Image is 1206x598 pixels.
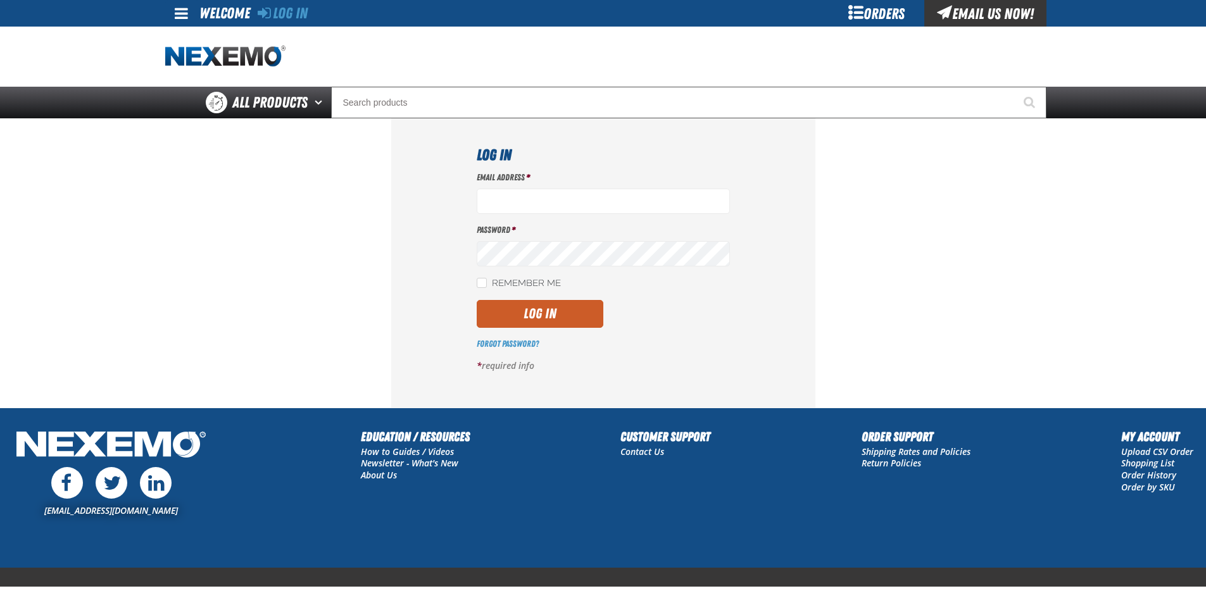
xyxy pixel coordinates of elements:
[862,445,970,458] a: Shipping Rates and Policies
[1015,87,1046,118] button: Start Searching
[477,300,603,328] button: Log In
[862,457,921,469] a: Return Policies
[620,445,664,458] a: Contact Us
[331,87,1046,118] input: Search
[1121,481,1175,493] a: Order by SKU
[477,278,561,290] label: Remember Me
[13,427,210,464] img: Nexemo Logo
[477,144,730,166] h1: Log In
[44,504,178,516] a: [EMAIL_ADDRESS][DOMAIN_NAME]
[361,469,397,481] a: About Us
[477,339,539,349] a: Forgot Password?
[477,278,487,288] input: Remember Me
[361,445,454,458] a: How to Guides / Videos
[1121,445,1193,458] a: Upload CSV Order
[1121,457,1174,469] a: Shopping List
[232,91,308,114] span: All Products
[165,46,286,68] a: Home
[1121,427,1193,446] h2: My Account
[310,87,331,118] button: Open All Products pages
[258,4,308,22] a: Log In
[477,224,730,236] label: Password
[477,360,730,372] p: required info
[477,171,730,184] label: Email Address
[862,427,970,446] h2: Order Support
[361,427,470,446] h2: Education / Resources
[1121,469,1176,481] a: Order History
[165,46,286,68] img: Nexemo logo
[361,457,458,469] a: Newsletter - What's New
[620,427,710,446] h2: Customer Support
